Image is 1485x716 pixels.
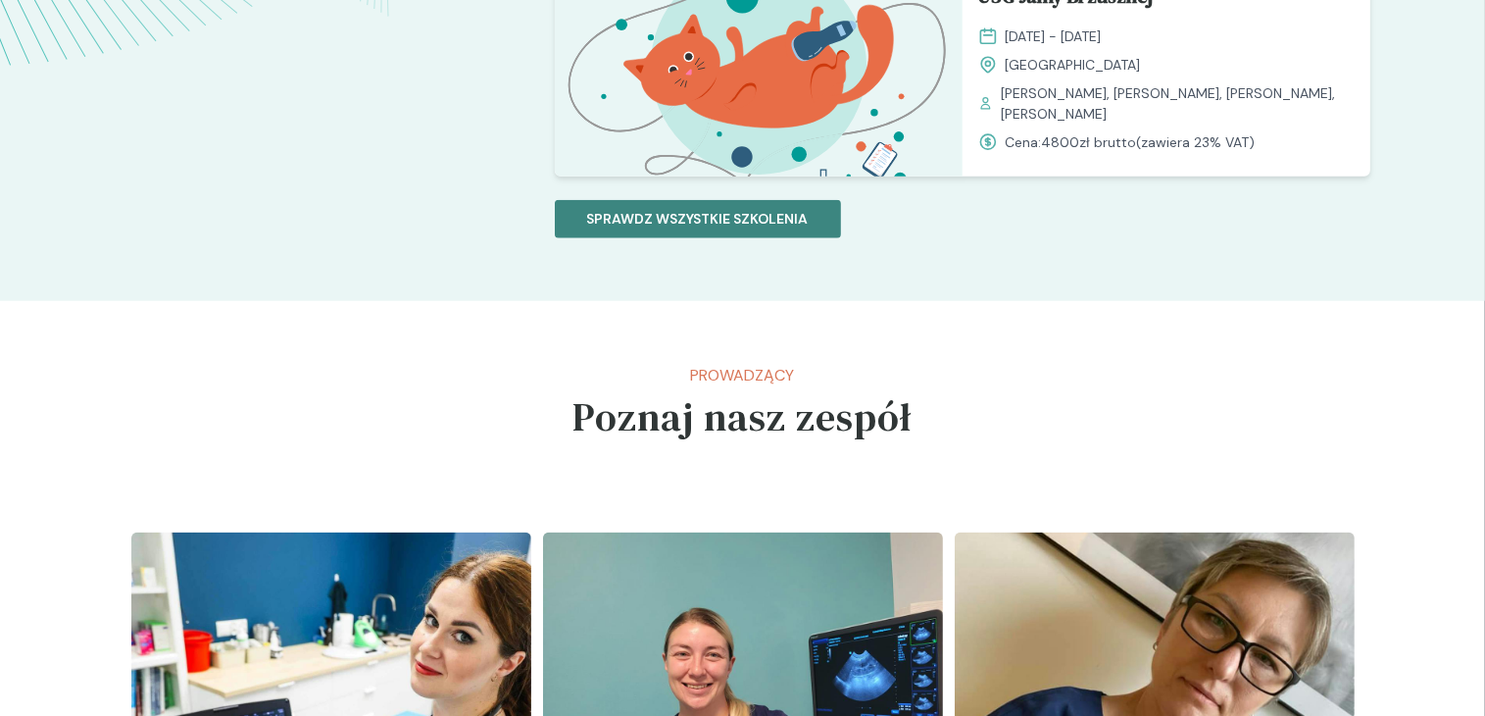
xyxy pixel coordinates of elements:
[587,209,809,230] p: Sprawdz wszystkie szkolenia
[1006,132,1256,153] span: Cena: (zawiera 23% VAT)
[1006,55,1141,76] span: [GEOGRAPHIC_DATA]
[1006,26,1102,47] span: [DATE] - [DATE]
[1001,83,1354,125] span: [PERSON_NAME], [PERSON_NAME], [PERSON_NAME], [PERSON_NAME]
[1042,133,1137,151] span: 4800 zł brutto
[555,200,841,238] button: Sprawdz wszystkie szkolenia
[555,208,841,229] a: Sprawdz wszystkie szkolenia
[573,387,913,446] h5: Poznaj nasz zespół
[573,364,913,387] p: Prowadzący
